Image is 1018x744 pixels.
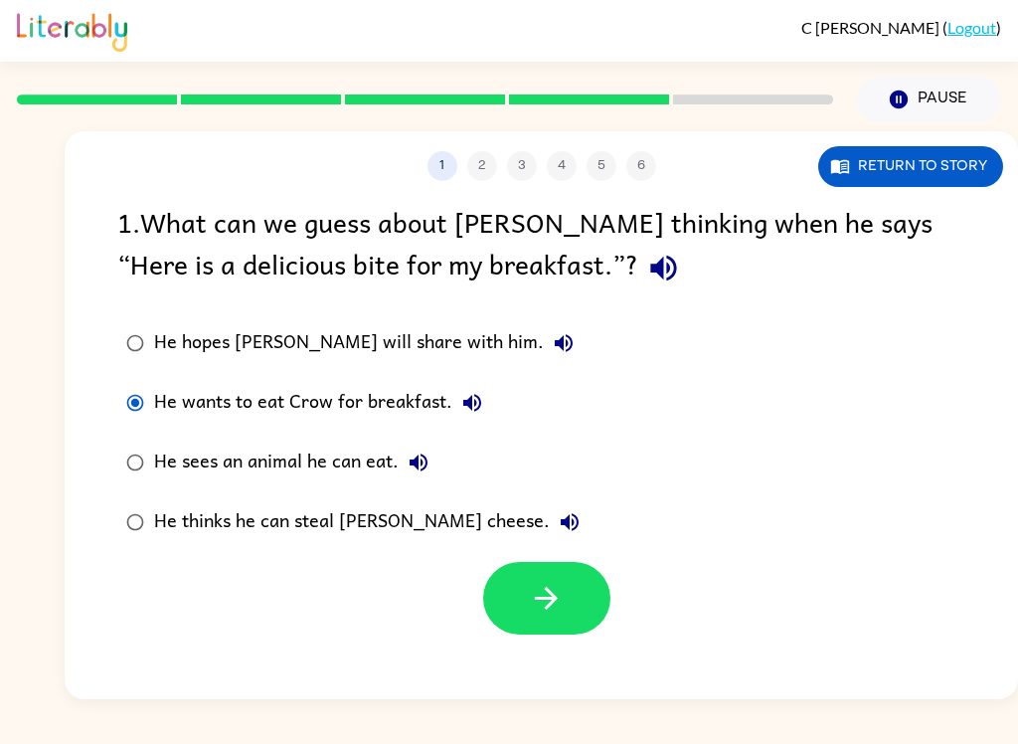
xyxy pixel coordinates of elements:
[801,18,1001,37] div: ( )
[550,502,590,542] button: He thinks he can steal [PERSON_NAME] cheese.
[452,383,492,423] button: He wants to eat Crow for breakfast.
[399,443,438,482] button: He sees an animal he can eat.
[818,146,1003,187] button: Return to story
[801,18,942,37] span: C [PERSON_NAME]
[154,383,492,423] div: He wants to eat Crow for breakfast.
[947,18,996,37] a: Logout
[427,151,457,181] button: 1
[117,201,965,293] div: 1 . What can we guess about [PERSON_NAME] thinking when he says “Here is a delicious bite for my ...
[544,323,584,363] button: He hopes [PERSON_NAME] will share with him.
[857,77,1001,122] button: Pause
[154,443,438,482] div: He sees an animal he can eat.
[154,323,584,363] div: He hopes [PERSON_NAME] will share with him.
[154,502,590,542] div: He thinks he can steal [PERSON_NAME] cheese.
[17,8,127,52] img: Literably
